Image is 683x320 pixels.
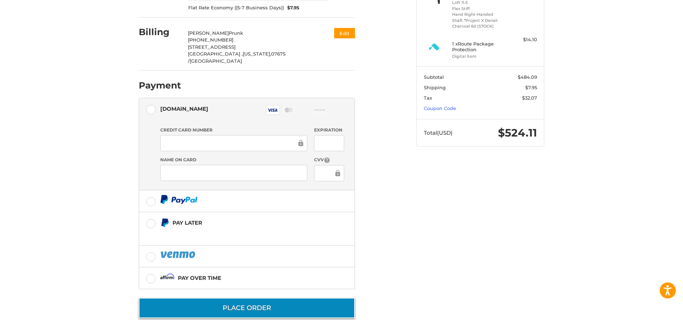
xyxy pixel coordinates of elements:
[139,80,181,91] h2: Payment
[525,85,537,90] span: $7.95
[188,4,284,11] span: Flat Rate Economy ((5-7 Business Days))
[172,217,310,229] div: Pay Later
[518,74,537,80] span: $484.09
[424,105,456,111] a: Coupon Code
[452,18,507,29] li: Shaft *Project X Denali Charcoal 60 (STOCK)
[139,298,355,318] button: Place Order
[188,37,233,43] span: [PHONE_NUMBER]
[160,273,175,282] img: Affirm icon
[178,272,221,284] div: Pay over time
[160,103,208,115] div: [DOMAIN_NAME]
[160,157,307,163] label: Name on Card
[424,95,432,101] span: Tax
[314,157,344,163] label: CVV
[452,41,507,53] h4: 1 x Route Package Protection
[498,126,537,139] span: $524.11
[160,195,198,204] img: PayPal icon
[160,127,307,133] label: Credit Card Number
[160,230,310,237] iframe: PayPal Message 1
[314,127,344,133] label: Expiration
[522,95,537,101] span: $32.07
[190,58,242,64] span: [GEOGRAPHIC_DATA]
[424,129,452,136] span: Total (USD)
[188,30,229,36] span: [PERSON_NAME]
[509,36,537,43] div: $14.10
[424,74,444,80] span: Subtotal
[452,53,507,59] li: Digital Item
[188,44,236,50] span: [STREET_ADDRESS]
[160,218,169,227] img: Pay Later icon
[229,30,243,36] span: Prunk
[334,28,355,38] button: Edit
[424,85,446,90] span: Shipping
[452,6,507,12] li: Flex Stiff
[188,51,243,57] span: [GEOGRAPHIC_DATA] ,
[160,250,197,259] img: PayPal icon
[452,11,507,18] li: Hand Right-Handed
[188,51,285,64] span: 07675 /
[243,51,271,57] span: [US_STATE],
[139,27,181,38] h2: Billing
[284,4,300,11] span: $7.95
